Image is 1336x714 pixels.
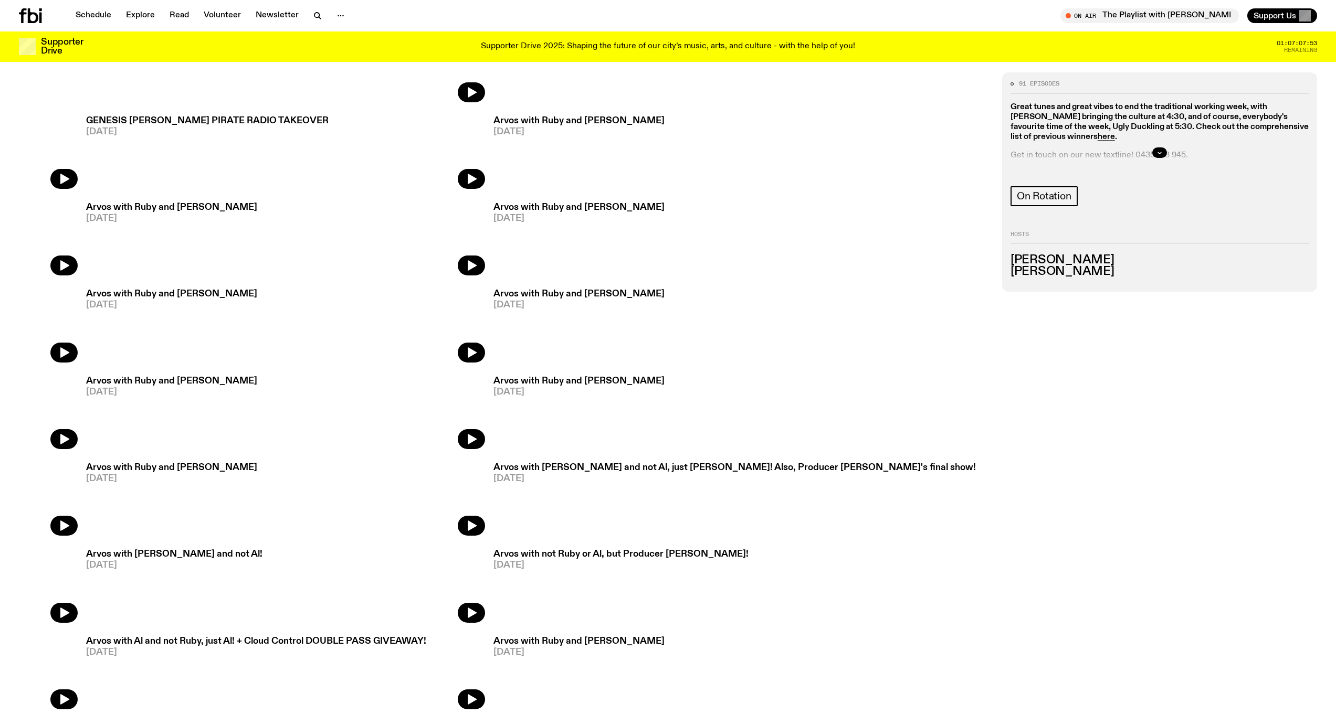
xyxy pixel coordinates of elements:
[485,637,665,710] a: Arvos with Ruby and [PERSON_NAME][DATE]
[493,550,749,559] h3: Arvos with not Ruby or Al, but Producer [PERSON_NAME]!
[78,377,257,450] a: Arvos with Ruby and [PERSON_NAME][DATE]
[493,203,665,212] h3: Arvos with Ruby and [PERSON_NAME]
[86,377,257,386] h3: Arvos with Ruby and [PERSON_NAME]
[120,8,161,23] a: Explore
[1115,133,1117,141] strong: .
[86,116,329,125] h3: GENESIS [PERSON_NAME] PIRATE RADIO TAKEOVER
[485,116,665,189] a: Arvos with Ruby and [PERSON_NAME][DATE]
[1284,47,1317,53] span: Remaining
[485,550,749,623] a: Arvos with not Ruby or Al, but Producer [PERSON_NAME]![DATE]
[86,203,257,212] h3: Arvos with Ruby and [PERSON_NAME]
[86,474,257,483] span: [DATE]
[78,290,257,363] a: Arvos with Ruby and [PERSON_NAME][DATE]
[1011,254,1309,266] h3: [PERSON_NAME]
[493,474,976,483] span: [DATE]
[493,648,665,657] span: [DATE]
[485,203,665,276] a: Arvos with Ruby and [PERSON_NAME][DATE]
[86,290,257,299] h3: Arvos with Ruby and [PERSON_NAME]
[1011,266,1309,278] h3: [PERSON_NAME]
[1277,40,1317,46] span: 01:07:07:53
[493,301,665,310] span: [DATE]
[481,42,855,51] p: Supporter Drive 2025: Shaping the future of our city’s music, arts, and culture - with the help o...
[86,127,329,136] span: [DATE]
[1060,8,1239,23] button: On AirThe Playlist with [PERSON_NAME] and [PERSON_NAME]
[78,463,257,536] a: Arvos with Ruby and [PERSON_NAME][DATE]
[78,116,329,189] a: GENESIS [PERSON_NAME] PIRATE RADIO TAKEOVER[DATE]
[86,214,257,223] span: [DATE]
[1011,103,1309,142] strong: Great tunes and great vibes to end the traditional working week, with [PERSON_NAME] bringing the ...
[86,388,257,397] span: [DATE]
[41,38,83,56] h3: Supporter Drive
[86,648,426,657] span: [DATE]
[493,637,665,646] h3: Arvos with Ruby and [PERSON_NAME]
[1254,11,1296,20] span: Support Us
[493,127,665,136] span: [DATE]
[493,116,665,125] h3: Arvos with Ruby and [PERSON_NAME]
[78,550,262,623] a: Arvos with [PERSON_NAME] and not Al![DATE]
[86,301,257,310] span: [DATE]
[485,463,976,536] a: Arvos with [PERSON_NAME] and not Al, just [PERSON_NAME]! Also, Producer [PERSON_NAME]'s final sho...
[86,561,262,570] span: [DATE]
[86,463,257,472] h3: Arvos with Ruby and [PERSON_NAME]
[493,290,665,299] h3: Arvos with Ruby and [PERSON_NAME]
[493,388,665,397] span: [DATE]
[78,637,426,710] a: Arvos with Al and not Ruby, just Al! + Cloud Control DOUBLE PASS GIVEAWAY![DATE]
[249,8,305,23] a: Newsletter
[1011,186,1078,206] a: On Rotation
[1011,231,1309,244] h2: Hosts
[78,29,257,102] a: Arvos with Ruby and [PERSON_NAME][DATE]
[1019,81,1059,87] span: 91 episodes
[78,203,257,276] a: Arvos with Ruby and [PERSON_NAME][DATE]
[197,8,247,23] a: Volunteer
[493,463,976,472] h3: Arvos with [PERSON_NAME] and not Al, just [PERSON_NAME]! Also, Producer [PERSON_NAME]'s final show!
[485,290,665,363] a: Arvos with Ruby and [PERSON_NAME][DATE]
[1098,133,1115,141] a: here
[493,561,749,570] span: [DATE]
[86,637,426,646] h3: Arvos with Al and not Ruby, just Al! + Cloud Control DOUBLE PASS GIVEAWAY!
[493,377,665,386] h3: Arvos with Ruby and [PERSON_NAME]
[1017,190,1071,202] span: On Rotation
[485,29,664,102] a: Arvos with Ruby & Al / [DATE] Interview[DATE]
[69,8,118,23] a: Schedule
[485,377,665,450] a: Arvos with Ruby and [PERSON_NAME][DATE]
[163,8,195,23] a: Read
[86,550,262,559] h3: Arvos with [PERSON_NAME] and not Al!
[493,214,665,223] span: [DATE]
[1247,8,1317,23] button: Support Us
